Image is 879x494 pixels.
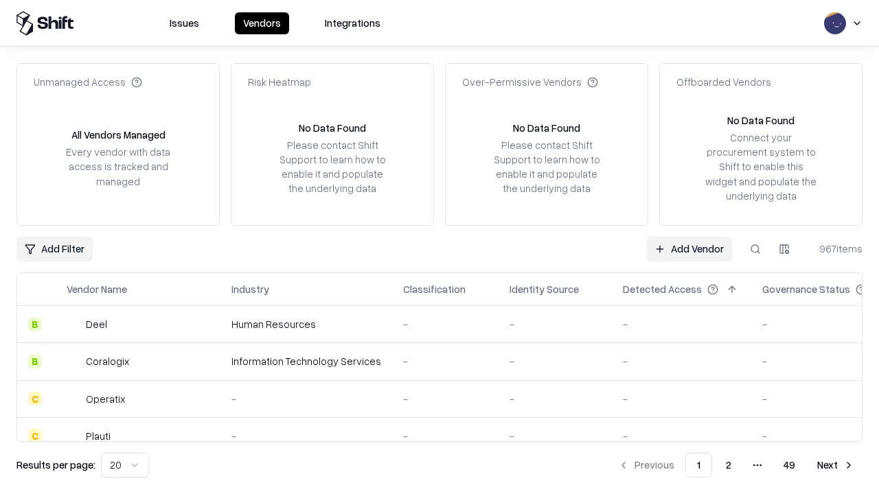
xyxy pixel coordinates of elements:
[610,453,863,478] nav: pagination
[510,282,579,296] div: Identity Source
[231,317,381,331] div: Human Resources
[490,138,604,196] div: Please contact Shift Support to learn how to enable it and populate the underlying data
[231,392,381,406] div: -
[86,429,111,443] div: Plauti
[71,128,165,142] div: All Vendors Managed
[510,392,601,406] div: -
[646,237,732,261] a: Add Vendor
[715,453,742,478] button: 2
[67,392,80,405] img: Operatix
[86,317,107,331] div: Deel
[623,354,740,368] div: -
[275,138,389,196] div: Please contact Shift Support to learn how to enable it and populate the underlying data
[623,392,740,406] div: -
[28,318,42,331] div: B
[317,12,389,34] button: Integrations
[67,355,80,368] img: Coralogix
[510,429,601,443] div: -
[685,453,712,478] button: 1
[16,458,95,472] p: Results per page:
[762,282,850,296] div: Governance Status
[403,429,488,443] div: -
[403,392,488,406] div: -
[513,121,580,135] div: No Data Found
[248,75,311,89] div: Risk Heatmap
[67,282,127,296] div: Vendor Name
[510,354,601,368] div: -
[676,75,771,89] div: Offboarded Vendors
[231,282,269,296] div: Industry
[28,355,42,368] div: B
[510,317,601,331] div: -
[67,429,80,443] img: Plauti
[16,237,93,261] button: Add Filter
[809,453,863,478] button: Next
[808,242,863,256] div: 967 items
[403,282,466,296] div: Classification
[28,429,42,443] div: C
[462,75,598,89] div: Over-Permissive Vendors
[34,75,142,89] div: Unmanaged Access
[704,130,818,203] div: Connect your procurement system to Shift to enable this widget and populate the underlying data
[403,317,488,331] div: -
[727,113,795,128] div: No Data Found
[773,453,806,478] button: 49
[231,429,381,443] div: -
[86,354,129,368] div: Coralogix
[299,121,366,135] div: No Data Found
[235,12,289,34] button: Vendors
[61,145,175,188] div: Every vendor with data access is tracked and managed
[67,318,80,331] img: Deel
[623,317,740,331] div: -
[161,12,207,34] button: Issues
[28,392,42,405] div: C
[623,282,702,296] div: Detected Access
[623,429,740,443] div: -
[86,392,125,406] div: Operatix
[231,354,381,368] div: Information Technology Services
[403,354,488,368] div: -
